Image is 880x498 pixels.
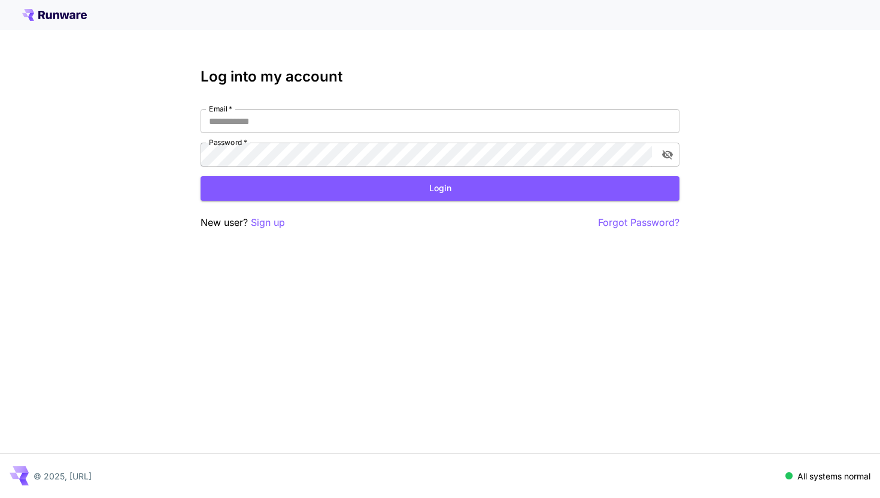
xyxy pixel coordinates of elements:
[797,470,870,482] p: All systems normal
[201,176,679,201] button: Login
[598,215,679,230] button: Forgot Password?
[34,470,92,482] p: © 2025, [URL]
[209,137,247,147] label: Password
[201,68,679,85] h3: Log into my account
[251,215,285,230] button: Sign up
[657,144,678,165] button: toggle password visibility
[201,215,285,230] p: New user?
[209,104,232,114] label: Email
